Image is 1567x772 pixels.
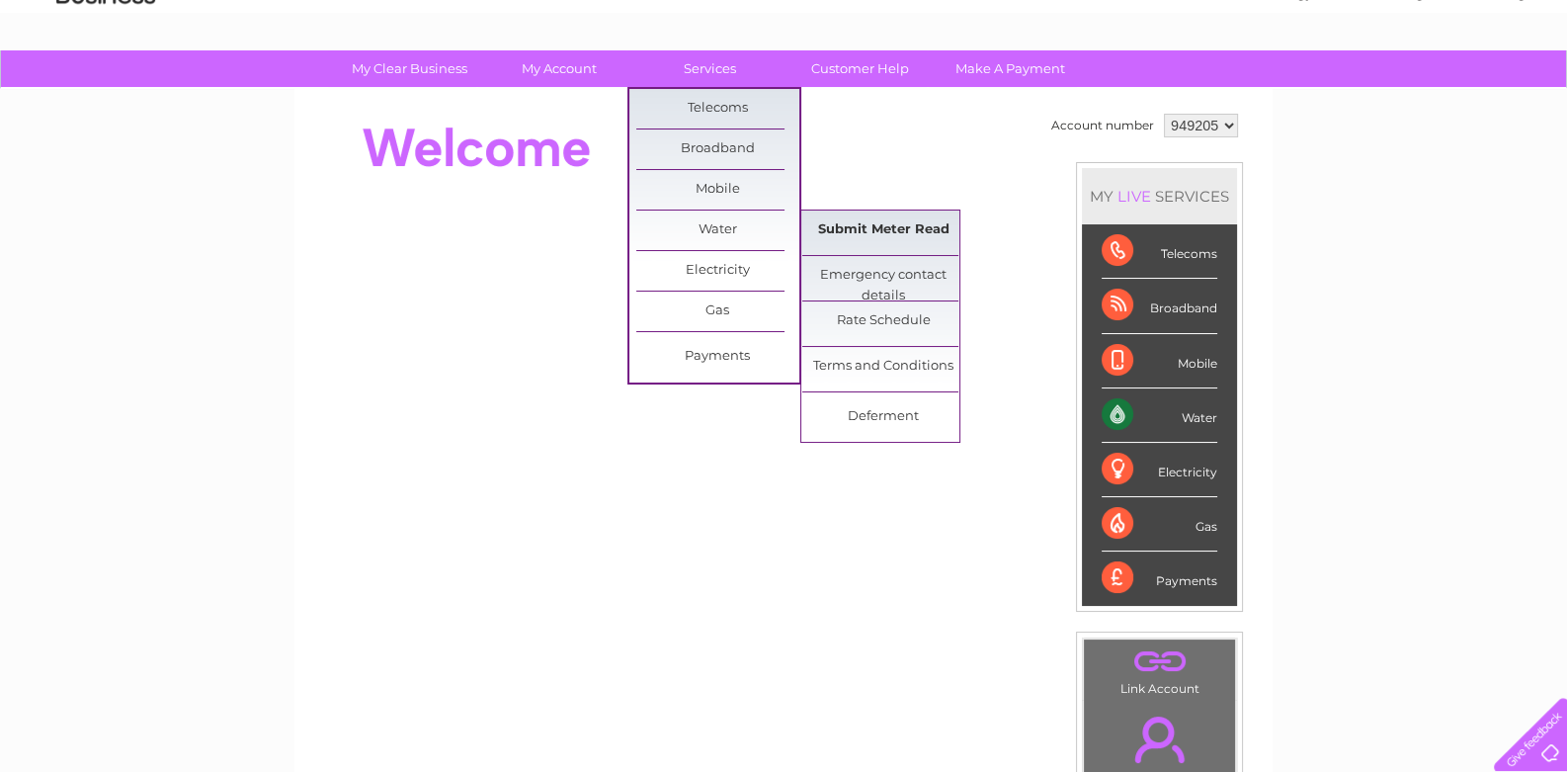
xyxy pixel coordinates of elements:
a: Telecoms [1324,84,1383,99]
td: Account number [1046,109,1159,142]
a: Mobile [636,170,799,210]
a: . [1089,644,1230,679]
div: Gas [1102,497,1217,552]
div: Broadband [1102,279,1217,333]
a: Submit Meter Read [802,211,965,250]
div: Mobile [1102,334,1217,388]
a: Telecoms [636,89,799,129]
a: My Clear Business [328,50,491,87]
div: Clear Business is a trading name of Verastar Limited (registered in [GEOGRAPHIC_DATA] No. 3667643... [318,11,1252,96]
a: Rate Schedule [802,301,965,341]
a: Energy [1269,84,1312,99]
a: 0333 014 3131 [1195,10,1331,35]
div: MY SERVICES [1082,168,1237,224]
img: logo.png [55,51,156,112]
a: Water [1219,84,1257,99]
div: Payments [1102,552,1217,605]
a: Blog [1395,84,1424,99]
a: My Account [478,50,641,87]
a: Log out [1502,84,1548,99]
a: Customer Help [779,50,942,87]
div: Telecoms [1102,224,1217,279]
a: Emergency contact details [802,256,965,296]
a: Payments [636,337,799,377]
a: Broadband [636,129,799,169]
a: Terms and Conditions [802,347,965,386]
div: LIVE [1113,187,1155,206]
div: Water [1102,388,1217,443]
a: Gas [636,292,799,331]
a: Deferment [802,397,965,437]
a: Make A Payment [929,50,1092,87]
a: Water [636,211,799,250]
div: Electricity [1102,443,1217,497]
a: Electricity [636,251,799,291]
td: Link Account [1083,639,1236,701]
a: Contact [1436,84,1484,99]
a: Services [628,50,791,87]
